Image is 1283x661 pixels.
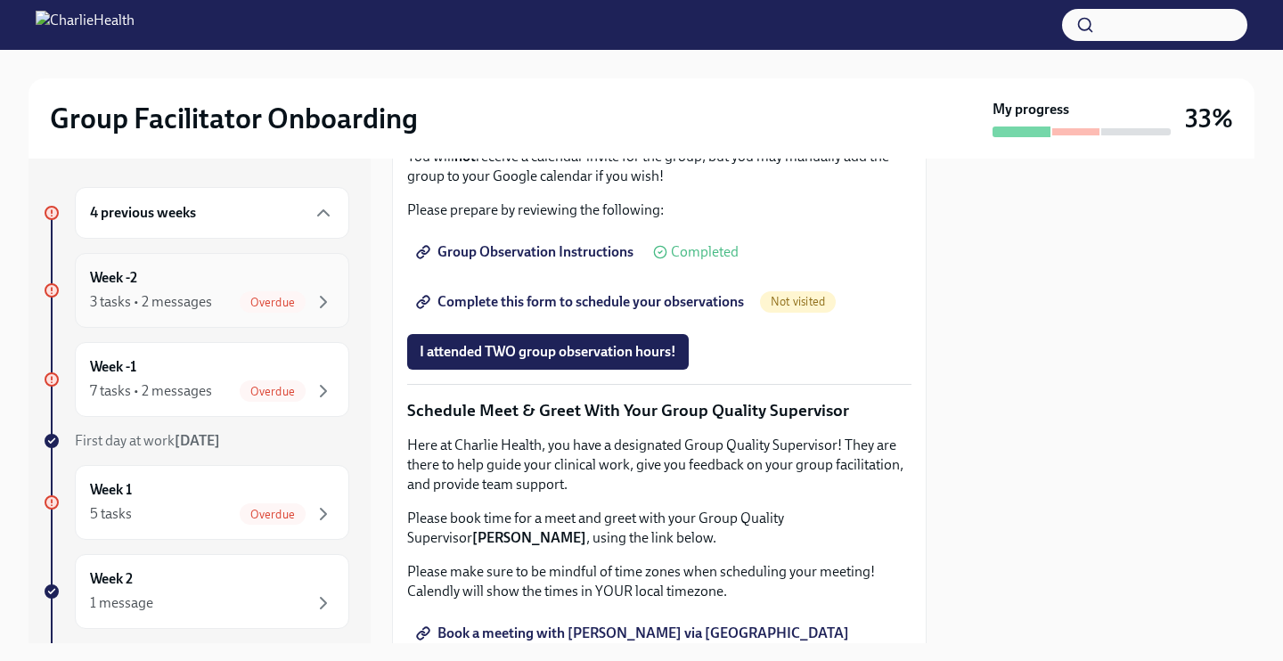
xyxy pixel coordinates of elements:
h2: Group Facilitator Onboarding [50,101,418,136]
h6: Week -2 [90,268,137,288]
strong: My progress [993,100,1069,119]
p: Here at Charlie Health, you have a designated Group Quality Supervisor! They are there to help gu... [407,436,911,494]
strong: [PERSON_NAME] [472,529,586,546]
span: Complete this form to schedule your observations [420,293,744,311]
h6: Week 1 [90,480,132,500]
a: Week 21 message [43,554,349,629]
span: Not visited [760,295,836,308]
a: Book a meeting with [PERSON_NAME] via [GEOGRAPHIC_DATA] [407,616,862,651]
p: Please book time for a meet and greet with your Group Quality Supervisor , using the link below. [407,509,911,548]
h3: 33% [1185,102,1233,135]
div: 1 message [90,593,153,613]
a: Week -17 tasks • 2 messagesOverdue [43,342,349,417]
span: Book a meeting with [PERSON_NAME] via [GEOGRAPHIC_DATA] [420,624,849,642]
span: Completed [671,245,739,259]
strong: [DATE] [175,432,220,449]
a: Complete this form to schedule your observations [407,284,756,320]
p: Please make sure to be mindful of time zones when scheduling your meeting! Calendly will show the... [407,562,911,601]
a: Group Observation Instructions [407,234,646,270]
div: 3 tasks • 2 messages [90,292,212,312]
img: CharlieHealth [36,11,135,39]
a: Week 15 tasksOverdue [43,465,349,540]
p: Schedule Meet & Greet With Your Group Quality Supervisor [407,399,911,422]
span: Overdue [240,508,306,521]
span: First day at work [75,432,220,449]
a: First day at work[DATE] [43,431,349,451]
span: I attended TWO group observation hours! [420,343,676,361]
h6: Week 2 [90,569,133,589]
h6: 4 previous weeks [90,203,196,223]
div: 5 tasks [90,504,132,524]
h6: Week -1 [90,357,136,377]
strong: not [454,148,476,165]
button: I attended TWO group observation hours! [407,334,689,370]
div: 4 previous weeks [75,187,349,239]
p: Please prepare by reviewing the following: [407,200,911,220]
span: Group Observation Instructions [420,243,633,261]
span: Overdue [240,296,306,309]
div: 7 tasks • 2 messages [90,381,212,401]
a: Week -23 tasks • 2 messagesOverdue [43,253,349,328]
span: Overdue [240,385,306,398]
